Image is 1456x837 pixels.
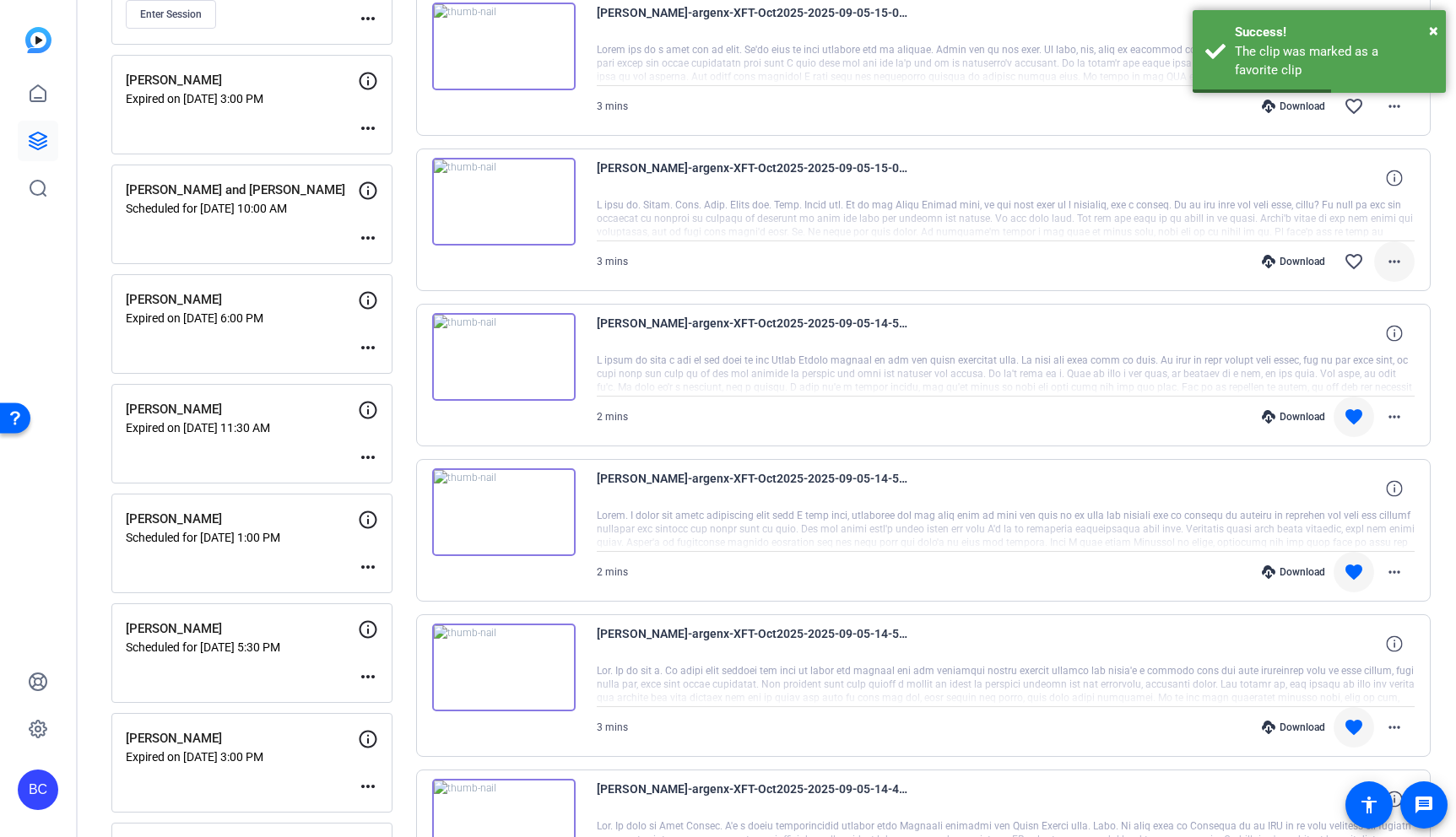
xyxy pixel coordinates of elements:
[358,118,378,138] mat-icon: more_horiz
[126,729,358,748] p: [PERSON_NAME]
[1344,717,1364,737] mat-icon: favorite
[126,421,358,435] p: Expired on [DATE] 11:30 AM
[1384,562,1405,582] mat-icon: more_horiz
[126,750,358,764] p: Expired on [DATE] 3:00 PM
[1429,18,1438,43] button: Close
[432,624,576,711] img: thumb-nail
[1253,565,1334,579] div: Download
[25,27,51,53] img: blue-gradient.svg
[597,624,909,664] span: [PERSON_NAME]-argenx-XFT-Oct2025-2025-09-05-14-52-42-055-0
[597,468,909,509] span: [PERSON_NAME]-argenx-XFT-Oct2025-2025-09-05-14-56-09-499-0
[126,202,358,215] p: Scheduled for [DATE] 10:00 AM
[597,3,909,43] span: [PERSON_NAME]-argenx-XFT-Oct2025-2025-09-05-15-04-25-976-0
[1253,721,1334,734] div: Download
[597,411,628,423] span: 2 mins
[358,776,378,796] mat-icon: more_horiz
[597,100,628,112] span: 3 mins
[1344,562,1364,582] mat-icon: favorite
[432,3,576,90] img: thumb-nail
[358,228,378,248] mat-icon: more_horiz
[597,779,909,819] span: [PERSON_NAME]-argenx-XFT-Oct2025-2025-09-05-14-45-18-730-0
[1384,407,1405,427] mat-icon: more_horiz
[1253,100,1334,113] div: Download
[358,447,378,467] mat-icon: more_horiz
[597,721,628,733] span: 3 mins
[597,566,628,578] span: 2 mins
[1384,251,1405,272] mat-icon: more_horiz
[432,158,576,246] img: thumb-nail
[1359,795,1379,815] mat-icon: accessibility
[1344,407,1364,427] mat-icon: favorite
[140,8,202,21] span: Enter Session
[1253,255,1334,268] div: Download
[126,640,358,654] p: Scheduled for [DATE] 5:30 PM
[126,531,358,544] p: Scheduled for [DATE] 1:00 PM
[1235,23,1433,42] div: Success!
[1414,795,1434,815] mat-icon: message
[126,92,358,105] p: Expired on [DATE] 3:00 PM
[1235,42,1433,80] div: The clip was marked as a favorite clip
[432,313,576,401] img: thumb-nail
[358,667,378,687] mat-icon: more_horiz
[126,619,358,639] p: [PERSON_NAME]
[1384,717,1405,737] mat-icon: more_horiz
[1384,96,1405,116] mat-icon: more_horiz
[597,158,909,198] span: [PERSON_NAME]-argenx-XFT-Oct2025-2025-09-05-15-01-11-331-0
[358,557,378,577] mat-icon: more_horiz
[126,181,358,200] p: [PERSON_NAME] and [PERSON_NAME]
[126,510,358,529] p: [PERSON_NAME]
[1429,20,1438,40] span: ×
[432,468,576,556] img: thumb-nail
[358,337,378,358] mat-icon: more_horiz
[1344,96,1364,116] mat-icon: favorite_border
[358,8,378,29] mat-icon: more_horiz
[18,769,58,810] div: BC
[126,400,358,419] p: [PERSON_NAME]
[126,290,358,310] p: [PERSON_NAME]
[126,71,358,90] p: [PERSON_NAME]
[1344,251,1364,272] mat-icon: favorite_border
[126,311,358,325] p: Expired on [DATE] 6:00 PM
[1253,410,1334,424] div: Download
[597,256,628,267] span: 3 mins
[597,313,909,354] span: [PERSON_NAME]-argenx-XFT-Oct2025-2025-09-05-14-58-43-120-0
